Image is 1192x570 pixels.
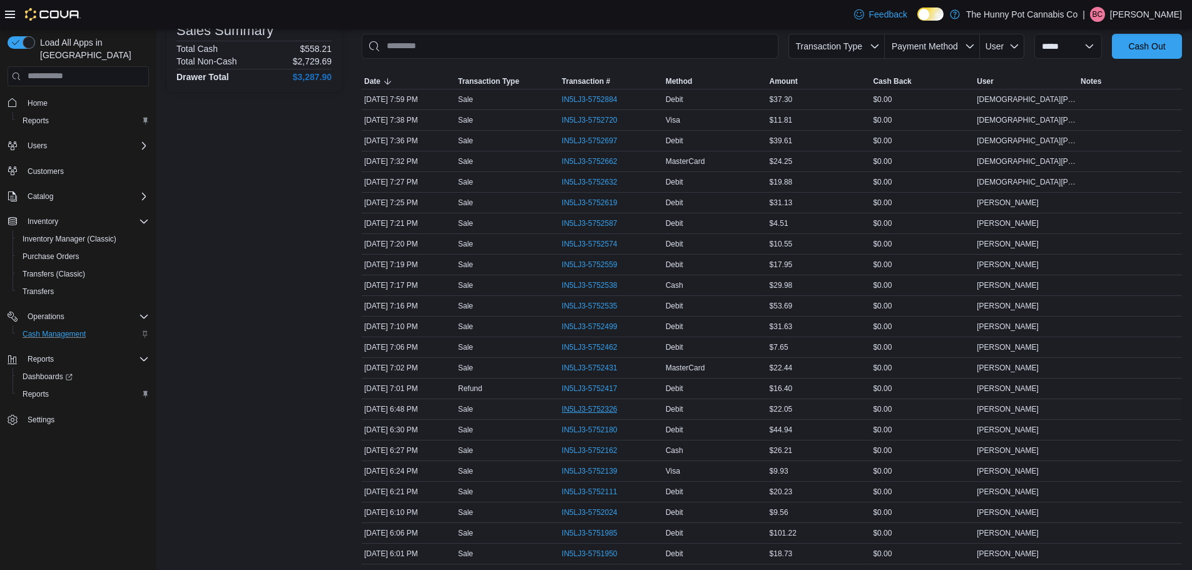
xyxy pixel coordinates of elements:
button: Settings [3,410,154,429]
div: [DATE] 7:21 PM [362,216,456,231]
div: [DATE] 7:36 PM [362,133,456,148]
span: $44.94 [770,425,793,435]
span: Debit [666,94,683,104]
p: Sale [458,218,473,228]
button: IN5LJ3-5751950 [562,546,630,561]
span: Visa [666,466,680,476]
div: [DATE] 7:59 PM [362,92,456,107]
p: Sale [458,239,473,249]
a: Transfers [18,284,59,299]
span: Catalog [23,189,149,204]
button: Date [362,74,456,89]
span: IN5LJ3-5752884 [562,94,618,104]
a: Cash Management [18,327,91,342]
input: Dark Mode [917,8,944,21]
span: Reports [18,387,149,402]
span: Method [666,76,693,86]
button: IN5LJ3-5752162 [562,443,630,458]
span: BC [1093,7,1103,22]
button: Notes [1078,74,1182,89]
input: This is a search bar. As you type, the results lower in the page will automatically filter. [362,34,778,59]
a: Home [23,96,53,111]
button: IN5LJ3-5752417 [562,381,630,396]
div: [DATE] 6:01 PM [362,546,456,561]
span: Debit [666,198,683,208]
div: [DATE] 7:02 PM [362,360,456,375]
span: Debit [666,342,683,352]
button: IN5LJ3-5752024 [562,505,630,520]
div: [DATE] 6:06 PM [362,526,456,541]
div: $0.00 [870,546,974,561]
span: Cash [666,280,683,290]
span: [PERSON_NAME] [977,342,1039,352]
span: $16.40 [770,384,793,394]
span: Users [28,141,47,151]
h4: $3,287.90 [293,72,332,82]
span: Cash Out [1128,40,1165,53]
div: $0.00 [870,92,974,107]
a: Settings [23,412,59,427]
span: IN5LJ3-5752574 [562,239,618,249]
div: $0.00 [870,298,974,313]
span: Operations [28,312,64,322]
span: Reports [23,352,149,367]
span: IN5LJ3-5752180 [562,425,618,435]
span: Home [28,98,48,108]
span: $4.51 [770,218,788,228]
p: Sale [458,466,473,476]
div: $0.00 [870,381,974,396]
span: IN5LJ3-5752538 [562,280,618,290]
p: $2,729.69 [293,56,332,66]
div: [DATE] 7:01 PM [362,381,456,396]
span: Payment Method [892,41,958,51]
span: Debit [666,218,683,228]
p: Sale [458,280,473,290]
span: Cash Management [18,327,149,342]
span: IN5LJ3-5752162 [562,445,618,455]
p: Sale [458,177,473,187]
button: Reports [13,112,154,130]
span: $101.22 [770,528,797,538]
button: Users [23,138,52,153]
p: Sale [458,115,473,125]
span: [DEMOGRAPHIC_DATA][PERSON_NAME] [977,177,1076,187]
button: IN5LJ3-5752574 [562,237,630,252]
span: Debit [666,239,683,249]
span: MasterCard [666,156,705,166]
span: Inventory [28,216,58,226]
p: Sale [458,507,473,517]
span: $7.65 [770,342,788,352]
span: $22.05 [770,404,793,414]
div: $0.00 [870,133,974,148]
button: User [974,74,1078,89]
p: | [1082,7,1085,22]
span: Catalog [28,191,53,201]
span: Visa [666,115,680,125]
span: IN5LJ3-5752431 [562,363,618,373]
span: IN5LJ3-5752632 [562,177,618,187]
div: [DATE] 6:24 PM [362,464,456,479]
div: [DATE] 6:27 PM [362,443,456,458]
span: $39.61 [770,136,793,146]
span: Debit [666,528,683,538]
span: Users [23,138,149,153]
span: [DEMOGRAPHIC_DATA][PERSON_NAME] [977,94,1076,104]
span: [PERSON_NAME] [977,425,1039,435]
span: [PERSON_NAME] [977,218,1039,228]
span: IN5LJ3-5752326 [562,404,618,414]
button: Method [663,74,767,89]
button: Transfers (Classic) [13,265,154,283]
button: Inventory Manager (Classic) [13,230,154,248]
span: $19.88 [770,177,793,187]
span: Transaction # [562,76,610,86]
span: Transaction Type [458,76,519,86]
span: IN5LJ3-5752417 [562,384,618,394]
span: $24.25 [770,156,793,166]
span: [PERSON_NAME] [977,507,1039,517]
span: IN5LJ3-5752535 [562,301,618,311]
button: IN5LJ3-5752111 [562,484,630,499]
p: Sale [458,156,473,166]
span: Debit [666,404,683,414]
span: Amount [770,76,798,86]
span: $20.23 [770,487,793,497]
